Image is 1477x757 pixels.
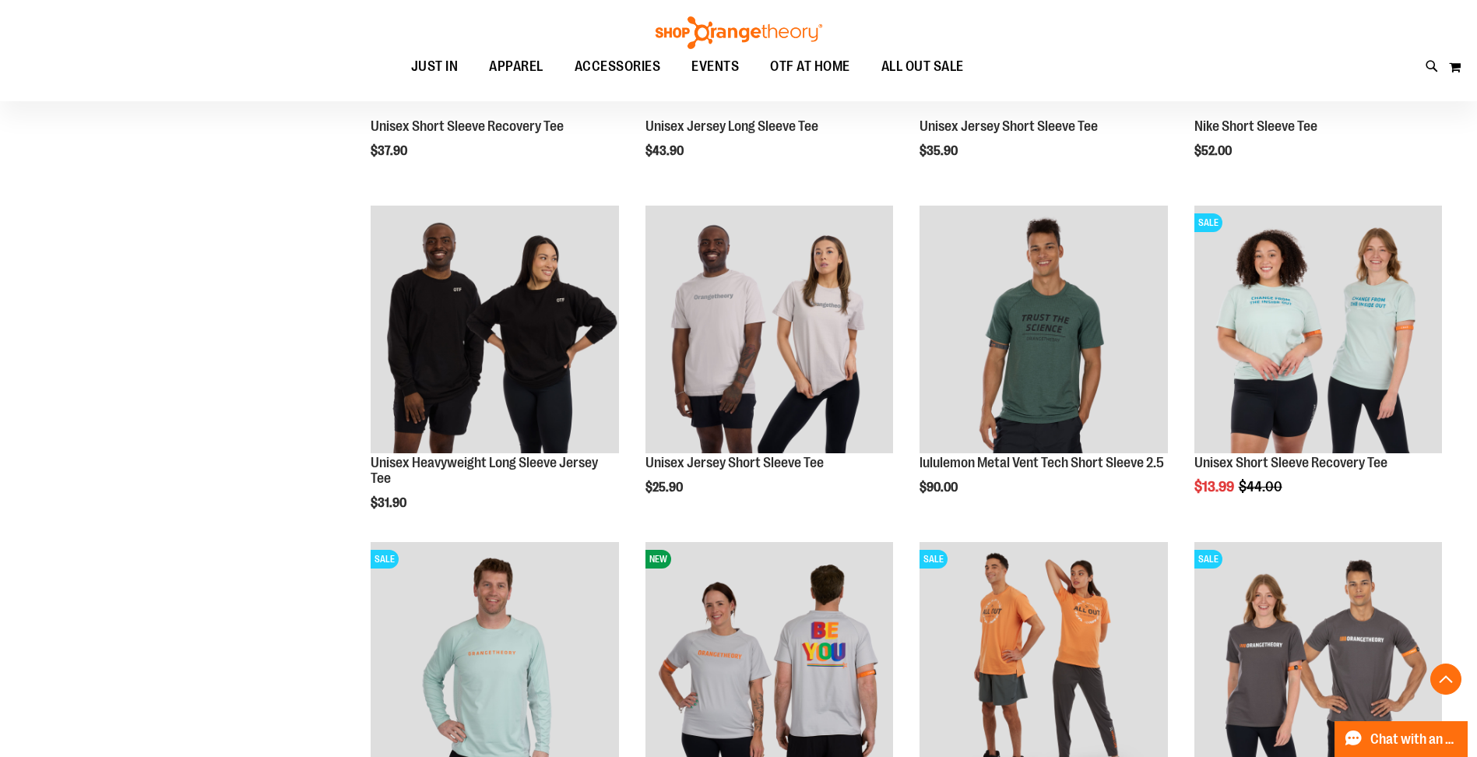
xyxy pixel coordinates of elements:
span: $31.90 [371,496,409,510]
span: ACCESSORIES [575,49,661,84]
span: SALE [1194,213,1222,232]
span: JUST IN [411,49,459,84]
span: NEW [645,550,671,569]
span: $52.00 [1194,144,1234,158]
a: Unisex Jersey Long Sleeve Tee [645,118,818,134]
a: OTF Unisex Jersey SS Tee Grey [645,206,893,456]
span: $25.90 [645,481,685,495]
a: Unisex Short Sleeve Recovery Tee [371,118,564,134]
div: product [1187,198,1450,534]
img: Shop Orangetheory [653,16,825,49]
img: OTF Unisex Heavyweight Long Sleeve Jersey Tee Black [371,206,618,453]
span: ALL OUT SALE [881,49,964,84]
button: Chat with an Expert [1335,721,1468,757]
span: $44.00 [1239,479,1285,495]
a: Unisex Short Sleeve Recovery Tee [1194,455,1387,470]
span: $13.99 [1194,479,1236,495]
span: SALE [920,550,948,569]
a: Main view of 2024 October lululemon Metal Vent Tech SS [920,206,1167,456]
span: EVENTS [691,49,739,84]
span: $37.90 [371,144,410,158]
a: Main of 2024 AUGUST Unisex Short Sleeve Recovery TeeSALE [1194,206,1442,456]
span: SALE [1194,550,1222,569]
div: product [363,198,626,550]
a: OTF Unisex Heavyweight Long Sleeve Jersey Tee Black [371,206,618,456]
span: OTF AT HOME [770,49,850,84]
img: Main view of 2024 October lululemon Metal Vent Tech SS [920,206,1167,453]
a: Unisex Jersey Short Sleeve Tee [645,455,824,470]
button: Back To Top [1430,664,1461,695]
img: Main of 2024 AUGUST Unisex Short Sleeve Recovery Tee [1194,206,1442,453]
img: OTF Unisex Jersey SS Tee Grey [645,206,893,453]
span: APPAREL [489,49,543,84]
span: $35.90 [920,144,960,158]
div: product [912,198,1175,534]
span: SALE [371,550,399,569]
div: product [638,198,901,534]
a: Nike Short Sleeve Tee [1194,118,1317,134]
span: $90.00 [920,481,960,495]
span: $43.90 [645,144,686,158]
span: Chat with an Expert [1370,732,1458,747]
a: lululemon Metal Vent Tech Short Sleeve 2.5 [920,455,1164,470]
a: Unisex Jersey Short Sleeve Tee [920,118,1098,134]
a: Unisex Heavyweight Long Sleeve Jersey Tee [371,455,598,486]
